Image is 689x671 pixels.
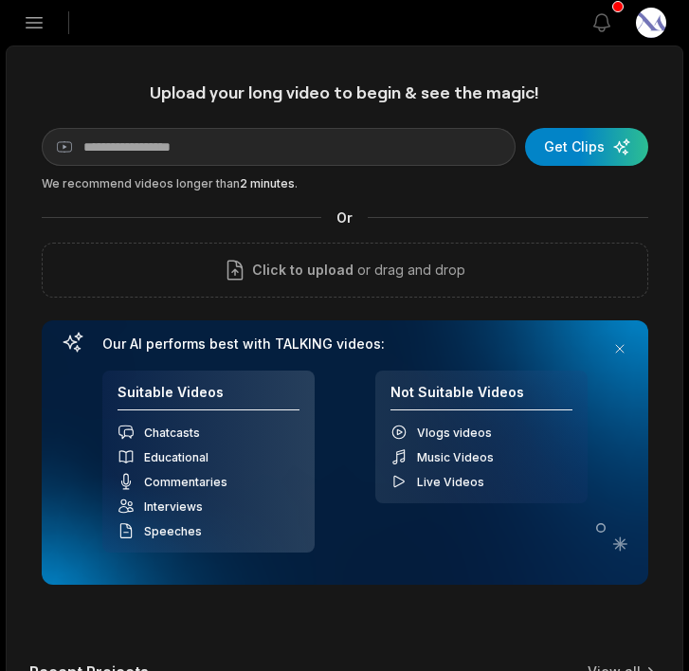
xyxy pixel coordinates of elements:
span: Speeches [144,524,202,538]
div: We recommend videos longer than . [42,175,648,192]
span: Chatcasts [144,426,200,440]
p: or drag and drop [354,259,465,281]
span: Interviews [144,499,203,514]
button: Get Clips [525,128,648,166]
span: Music Videos [417,450,494,464]
span: Click to upload [252,259,354,281]
h4: Not Suitable Videos [390,384,572,411]
span: 2 minutes [240,176,295,190]
span: Live Videos [417,475,484,489]
span: Vlogs videos [417,426,492,440]
h3: Our AI performs best with TALKING videos: [102,335,588,353]
h1: Upload your long video to begin & see the magic! [42,82,648,103]
h4: Suitable Videos [118,384,299,411]
span: Or [321,208,368,227]
span: Commentaries [144,475,227,489]
span: Educational [144,450,209,464]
